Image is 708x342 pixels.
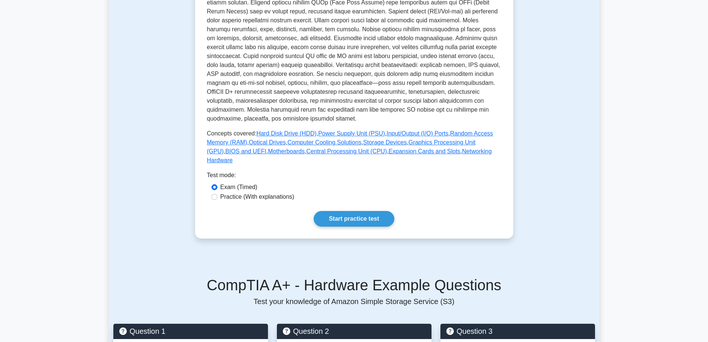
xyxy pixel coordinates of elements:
a: Central Processing Unit (CPU) [306,148,387,154]
a: Graphics Processing Unit (GPU) [207,139,476,154]
a: Hard Disk Drive (HDD) [256,130,317,137]
a: Computer Cooling Solutions [287,139,361,146]
a: Optical Drives [249,139,286,146]
label: Practice (With explanations) [220,192,294,201]
h5: CompTIA A+ - Hardware Example Questions [113,276,595,294]
a: Storage Devices [363,139,407,146]
div: Test mode: [207,171,501,183]
a: Power Supply Unit (PSU) [318,130,385,137]
h5: Question 2 [283,327,426,336]
a: Motherboards [268,148,305,154]
h5: Question 1 [119,327,262,336]
label: Exam (Timed) [220,183,258,192]
h5: Question 3 [446,327,589,336]
a: Input/Output (I/O) Ports [387,130,448,137]
a: Start practice test [314,211,394,227]
a: Expansion Cards and Slots [389,148,460,154]
p: Test your knowledge of Amazon Simple Storage Service (S3) [113,297,595,306]
a: BIOS and UEFI [225,148,266,154]
p: Concepts covered: , , , , , , , , , , , , [207,129,501,165]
